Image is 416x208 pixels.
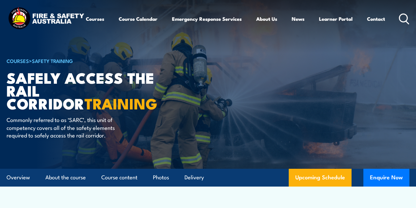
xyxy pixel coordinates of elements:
strong: TRAINING [85,92,158,114]
button: Enquire Now [363,169,409,187]
a: COURSES [7,57,29,64]
a: Emergency Response Services [172,11,242,27]
a: Contact [367,11,385,27]
a: Courses [86,11,104,27]
a: Course Calendar [119,11,158,27]
h6: > [7,57,169,65]
a: Safety Training [32,57,73,64]
a: Photos [153,169,169,186]
a: Course content [101,169,137,186]
a: About Us [256,11,277,27]
a: Delivery [184,169,204,186]
a: About the course [45,169,86,186]
a: News [292,11,305,27]
a: Upcoming Schedule [289,169,352,187]
a: Learner Portal [319,11,353,27]
a: Overview [7,169,30,186]
h1: Safely Access the Rail Corridor [7,71,169,109]
p: Commonly referred to as ‘SARC’, this unit of competency covers all of the safety elements require... [7,116,127,139]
